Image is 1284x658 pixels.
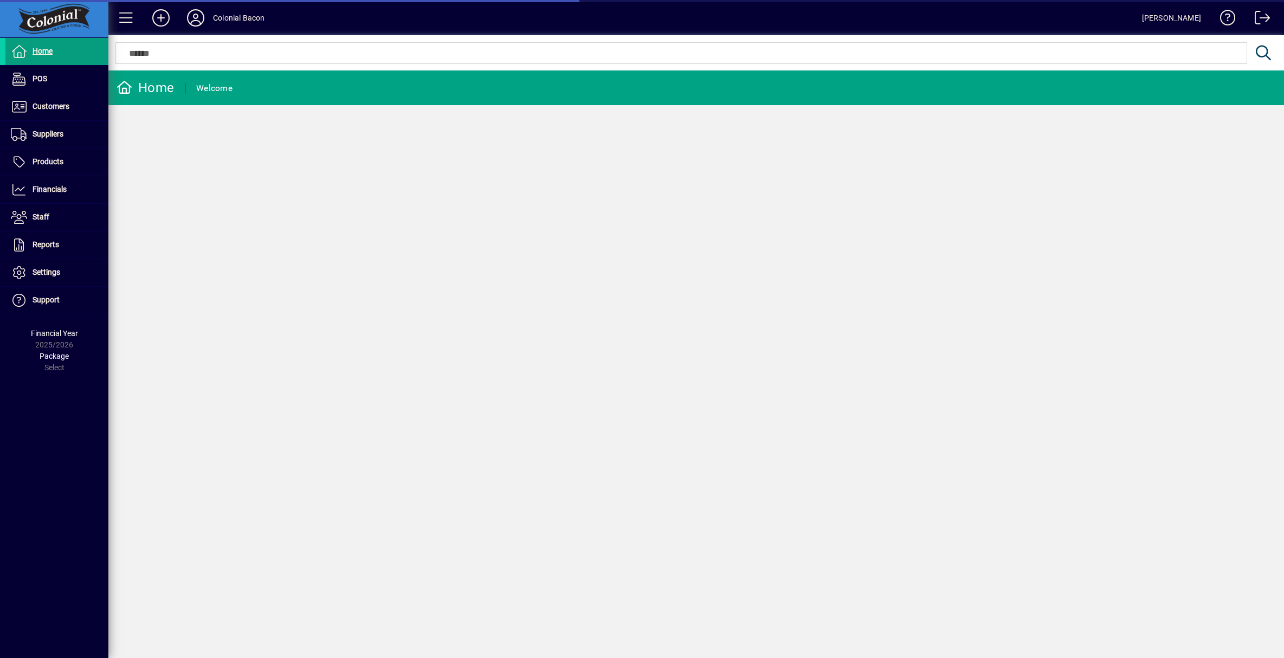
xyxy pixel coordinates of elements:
[33,185,67,193] span: Financials
[1142,9,1201,27] div: [PERSON_NAME]
[33,157,63,166] span: Products
[178,8,213,28] button: Profile
[5,176,108,203] a: Financials
[1247,2,1270,37] a: Logout
[5,121,108,148] a: Suppliers
[213,9,264,27] div: Colonial Bacon
[31,329,78,338] span: Financial Year
[33,130,63,138] span: Suppliers
[5,149,108,176] a: Products
[5,66,108,93] a: POS
[33,295,60,304] span: Support
[33,240,59,249] span: Reports
[40,352,69,360] span: Package
[33,212,49,221] span: Staff
[5,93,108,120] a: Customers
[33,74,47,83] span: POS
[1212,2,1236,37] a: Knowledge Base
[33,102,69,111] span: Customers
[5,204,108,231] a: Staff
[144,8,178,28] button: Add
[5,259,108,286] a: Settings
[117,79,174,96] div: Home
[5,231,108,259] a: Reports
[33,47,53,55] span: Home
[196,80,233,97] div: Welcome
[5,287,108,314] a: Support
[33,268,60,276] span: Settings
